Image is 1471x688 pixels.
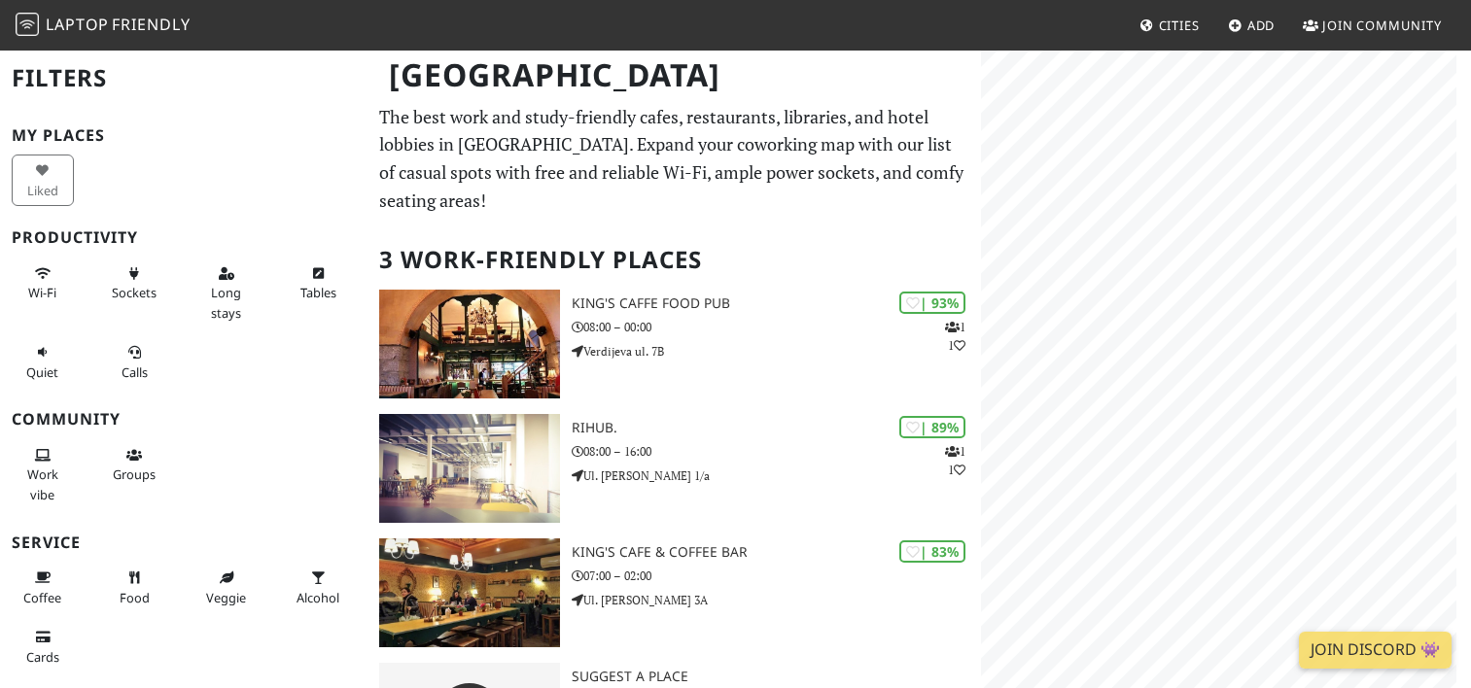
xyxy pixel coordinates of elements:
button: Alcohol [288,562,350,613]
a: Join Discord 👾 [1299,632,1452,669]
span: Video/audio calls [122,363,148,381]
h1: [GEOGRAPHIC_DATA] [373,49,976,102]
button: Food [104,562,166,613]
p: Verdijeva ul. 7B [572,342,980,361]
p: 08:00 – 00:00 [572,318,980,336]
h2: Filters [12,49,356,108]
p: Ul. [PERSON_NAME] 1/a [572,466,980,485]
div: | 93% [899,292,965,314]
h3: Service [12,533,356,552]
h3: Community [12,410,356,429]
span: Friendly [112,14,190,35]
span: Add [1247,17,1276,34]
button: Coffee [12,562,74,613]
h3: Productivity [12,228,356,247]
p: 1 1 [945,318,965,355]
button: Cards [12,621,74,672]
a: Cities [1132,8,1208,43]
button: Work vibe [12,439,74,510]
span: Power sockets [112,284,157,301]
a: King's Caffe Food Pub | 93% 11 King's Caffe Food Pub 08:00 – 00:00 Verdijeva ul. 7B [368,290,980,398]
span: Alcohol [297,589,339,606]
p: 1 1 [945,442,965,479]
div: | 83% [899,540,965,563]
button: Calls [104,336,166,388]
span: Work-friendly tables [300,284,336,301]
span: Cities [1159,17,1200,34]
button: Wi-Fi [12,258,74,309]
a: LaptopFriendly LaptopFriendly [16,9,191,43]
a: Add [1220,8,1283,43]
h3: King's Caffe Food Pub [572,295,980,312]
span: Credit cards [26,648,59,666]
span: Food [120,589,150,606]
button: Veggie [195,562,258,613]
img: King's Caffe Food Pub [379,290,560,398]
button: Sockets [104,258,166,309]
h3: My Places [12,126,356,145]
span: Join Community [1322,17,1442,34]
a: Join Community [1295,8,1450,43]
a: RiHub. | 89% 11 RiHub. 08:00 – 16:00 Ul. [PERSON_NAME] 1/a [368,414,980,523]
div: | 89% [899,416,965,438]
span: Long stays [211,284,241,321]
h3: Suggest a Place [572,669,980,685]
span: People working [27,465,58,502]
button: Tables [288,258,350,309]
button: Groups [104,439,166,491]
span: Quiet [26,363,58,381]
span: Stable Wi-Fi [28,284,56,301]
img: King's Cafe & Coffee Bar [379,538,560,647]
p: 08:00 – 16:00 [572,442,980,461]
p: The best work and study-friendly cafes, restaurants, libraries, and hotel lobbies in [GEOGRAPHIC_... [379,103,968,215]
button: Long stays [195,258,258,328]
p: Ul. [PERSON_NAME] 3A [572,591,980,609]
a: King's Cafe & Coffee Bar | 83% King's Cafe & Coffee Bar 07:00 – 02:00 Ul. [PERSON_NAME] 3A [368,538,980,647]
h2: 3 Work-Friendly Places [379,230,968,290]
span: Veggie [206,589,246,606]
p: 07:00 – 02:00 [572,567,980,585]
button: Quiet [12,336,74,388]
span: Laptop [46,14,109,35]
img: LaptopFriendly [16,13,39,36]
h3: King's Cafe & Coffee Bar [572,544,980,561]
span: Group tables [113,465,156,483]
h3: RiHub. [572,420,980,436]
img: RiHub. [379,414,560,523]
span: Coffee [23,589,61,606]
